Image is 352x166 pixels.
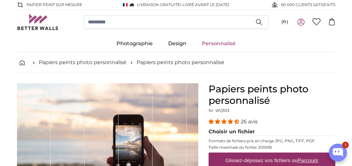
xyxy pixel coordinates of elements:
[123,3,127,7] img: France
[109,35,160,52] a: Photographie
[209,119,241,125] span: 4.54 stars
[17,14,59,30] img: Betterwalls
[181,2,229,7] span: -
[342,142,349,148] div: 1
[209,138,335,144] p: Formats de fichiers pris en charge JPG, PNG, TIFF, PDF.
[183,2,229,7] span: Livré avant le [DATE]
[209,145,335,150] p: Taille maximale du fichier 200MB.
[17,52,335,73] nav: breadcrumbs
[209,128,335,136] legend: Choisir un fichier
[241,119,258,125] span: 26 avis
[209,108,229,113] span: Nr. WQ553
[329,144,347,162] button: Open chatbox
[209,83,335,106] h1: Papiers peints photo personnalisé
[160,35,194,52] a: Design
[39,59,126,66] a: Papiers peints photo personnalisé
[27,2,82,8] span: Papier peint sur mesure
[137,59,224,66] a: Papiers peints photo personnalisé
[276,16,293,28] button: (fr)
[194,35,243,52] a: Personnalisé
[137,2,181,7] span: Livraison GRATUITE!
[281,2,335,8] span: 60 000 CLIENTS SATISFAITS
